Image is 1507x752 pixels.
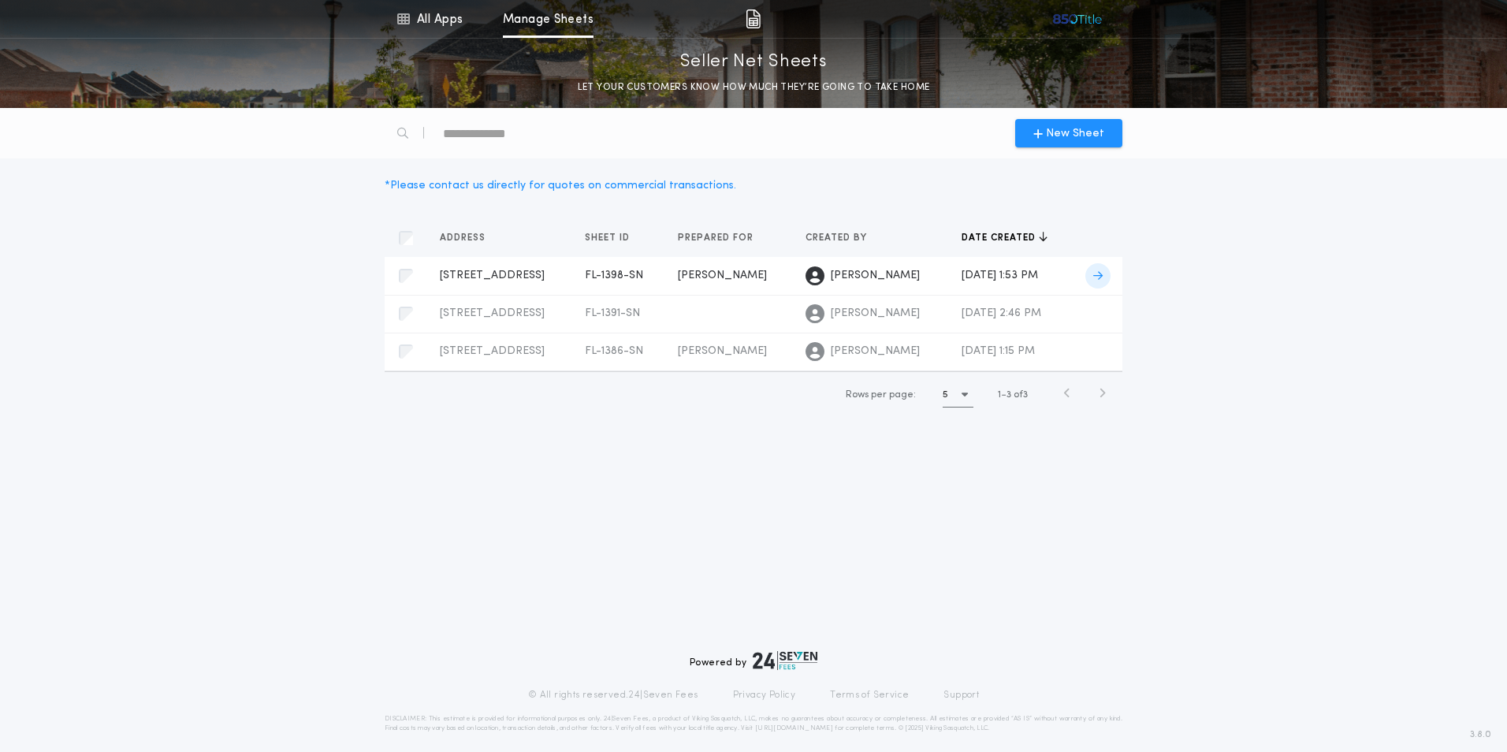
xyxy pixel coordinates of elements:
span: FL-1391-SN [585,307,640,319]
span: Date created [962,232,1039,244]
span: Sheet ID [585,232,633,244]
span: [DATE] 2:46 PM [962,307,1041,319]
span: Created by [806,232,870,244]
p: LET YOUR CUSTOMERS KNOW HOW MUCH THEY’RE GOING TO TAKE HOME [578,80,930,95]
button: Address [440,230,497,246]
p: Seller Net Sheets [680,50,828,75]
span: [PERSON_NAME] [831,268,920,284]
span: [PERSON_NAME] [831,344,920,359]
div: * Please contact us directly for quotes on commercial transactions. [385,177,736,194]
span: [STREET_ADDRESS] [440,270,545,281]
button: Sheet ID [585,230,642,246]
span: [PERSON_NAME] [678,345,767,357]
a: Privacy Policy [733,689,796,702]
span: [STREET_ADDRESS] [440,345,545,357]
p: © All rights reserved. 24|Seven Fees [528,689,698,702]
span: [PERSON_NAME] [831,306,920,322]
h1: 5 [943,387,948,403]
span: 1 [998,390,1001,400]
span: 3.8.0 [1470,728,1491,742]
span: FL-1398-SN [585,270,643,281]
span: [STREET_ADDRESS] [440,307,545,319]
button: Date created [962,230,1047,246]
button: Created by [806,230,879,246]
p: DISCLAIMER: This estimate is provided for informational purposes only. 24|Seven Fees, a product o... [385,714,1122,733]
img: img [746,9,761,28]
a: [URL][DOMAIN_NAME] [755,725,833,732]
span: 3 [1007,390,1011,400]
span: [PERSON_NAME] [678,270,767,281]
span: Rows per page: [846,390,916,400]
span: New Sheet [1046,125,1104,142]
span: [DATE] 1:53 PM [962,270,1038,281]
span: of 3 [1014,388,1028,402]
div: Powered by [690,651,817,670]
button: New Sheet [1015,119,1122,147]
button: 5 [943,382,973,408]
img: logo [753,651,817,670]
span: Prepared for [678,232,757,244]
img: vs-icon [1051,11,1103,27]
span: [DATE] 1:15 PM [962,345,1035,357]
span: Address [440,232,489,244]
a: Terms of Service [830,689,909,702]
a: Support [943,689,979,702]
span: FL-1386-SN [585,345,643,357]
